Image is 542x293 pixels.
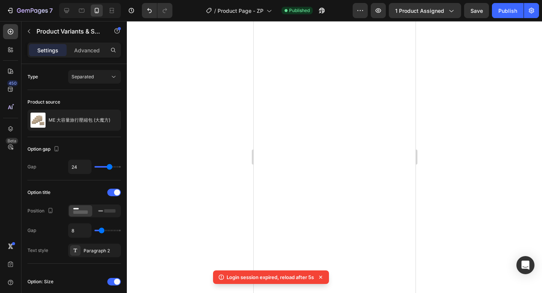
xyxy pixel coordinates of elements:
[68,70,121,84] button: Separated
[254,21,416,293] iframe: Design area
[69,224,91,237] input: Auto
[27,189,50,196] div: Option title
[49,118,110,123] p: ME 大容量旅行壓縮包 (大魔方)
[516,256,534,274] div: Open Intercom Messenger
[27,227,36,234] div: Gap
[84,247,119,254] div: Paragraph 2
[37,46,58,54] p: Settings
[470,8,483,14] span: Save
[142,3,172,18] div: Undo/Redo
[289,7,310,14] span: Published
[27,73,38,80] div: Type
[7,80,18,86] div: 450
[3,3,56,18] button: 7
[27,247,48,254] div: Text style
[27,278,53,285] div: Option: Size
[30,113,46,128] img: product feature img
[74,46,100,54] p: Advanced
[227,273,314,281] p: Login session expired, reload after 5s
[6,138,18,144] div: Beta
[395,7,444,15] span: 1 product assigned
[498,7,517,15] div: Publish
[218,7,263,15] span: Product Page - ZP
[27,99,60,105] div: Product source
[464,3,489,18] button: Save
[389,3,461,18] button: 1 product assigned
[27,163,36,170] div: Gap
[49,6,53,15] p: 7
[69,160,91,174] input: Auto
[214,7,216,15] span: /
[72,74,94,79] span: Separated
[492,3,524,18] button: Publish
[37,27,100,36] p: Product Variants & Swatches
[27,144,61,154] div: Option gap
[27,206,55,216] div: Position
